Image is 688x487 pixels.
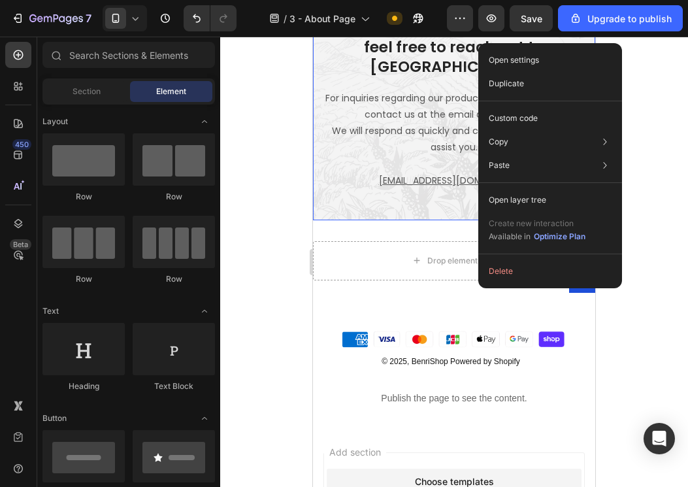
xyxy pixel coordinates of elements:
span: © 2025, BenriShop Powered by Shopify [69,320,207,329]
p: Open layer tree [489,194,546,206]
span: Available in [489,231,531,241]
span: Element [156,86,186,97]
span: Save [521,13,542,24]
div: Optimize Plan [534,231,585,243]
div: Text Block [133,380,215,392]
p: Duplicate [489,78,524,90]
p: Custom code [489,112,538,124]
div: Row [42,273,125,285]
span: Layout [42,116,68,127]
span: Text [42,305,59,317]
input: Search Sections & Elements [42,42,215,68]
p: Open settings [489,54,539,66]
div: Open Intercom Messenger [644,423,675,454]
button: 7 [5,5,97,31]
p: Copy [489,136,508,148]
span: 3 - About Page [289,12,355,25]
button: Upgrade to publish [558,5,683,31]
span: Toggle open [194,301,215,322]
div: Upgrade to publish [569,12,672,25]
div: Undo/Redo [184,5,237,31]
div: Beta [10,239,31,250]
div: 450 [12,139,31,150]
div: Drop element here [114,219,184,229]
span: Add section [11,409,73,422]
span: / [284,12,287,25]
p: Create new interaction [489,217,586,230]
p: For inquiries regarding our products or your order, please contact us at the email address below.... [11,54,271,152]
span: Toggle open [194,111,215,132]
iframe: Design area [313,37,595,487]
div: Heading [42,380,125,392]
button: Save [510,5,553,31]
a: [EMAIL_ADDRESS][DOMAIN_NAME] [66,137,217,150]
span: Toggle open [194,408,215,429]
div: Row [133,273,215,285]
span: Button [42,412,67,424]
p: Paste [489,160,510,171]
p: 7 [86,10,91,26]
button: Delete [483,260,617,283]
button: Optimize Plan [533,230,586,243]
div: Choose templates [102,438,181,452]
div: Row [42,191,125,203]
div: Row [133,191,215,203]
span: Section [73,86,101,97]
